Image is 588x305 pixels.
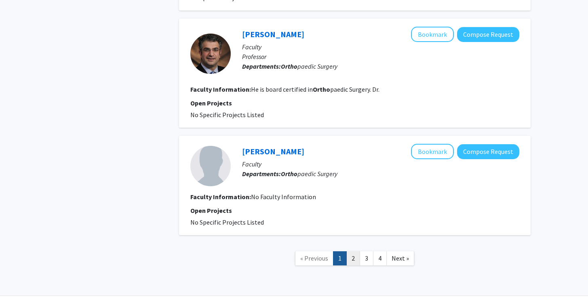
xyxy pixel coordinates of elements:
button: Add Joseph Abboud to Bookmarks [411,27,454,42]
a: 4 [373,251,387,265]
button: Compose Request to Adam Strohl [457,144,519,159]
b: Ortho [313,85,330,93]
p: Open Projects [190,206,519,215]
nav: Page navigation [179,243,531,276]
a: 2 [346,251,360,265]
span: « Previous [300,254,328,262]
span: Next » [392,254,409,262]
a: Next [386,251,414,265]
b: Ortho [281,170,297,178]
b: Faculty Information: [190,193,251,201]
b: Faculty Information: [190,85,251,93]
span: No Specific Projects Listed [190,111,264,119]
a: 3 [360,251,373,265]
button: Add Adam Strohl to Bookmarks [411,144,454,159]
span: paedic Surgery [281,170,337,178]
button: Compose Request to Joseph Abboud [457,27,519,42]
fg-read-more: He is board certified in paedic Surgery. Dr. [251,85,379,93]
p: Faculty [242,159,519,169]
b: Ortho [281,62,297,70]
span: No Faculty Information [251,193,316,201]
p: Faculty [242,42,519,52]
p: Professor [242,52,519,61]
a: Previous Page [295,251,333,265]
b: Departments: [242,62,281,70]
span: No Specific Projects Listed [190,218,264,226]
a: 1 [333,251,347,265]
iframe: Chat [6,269,34,299]
a: [PERSON_NAME] [242,29,304,39]
span: paedic Surgery [281,62,337,70]
b: Departments: [242,170,281,178]
p: Open Projects [190,98,519,108]
a: [PERSON_NAME] [242,146,304,156]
